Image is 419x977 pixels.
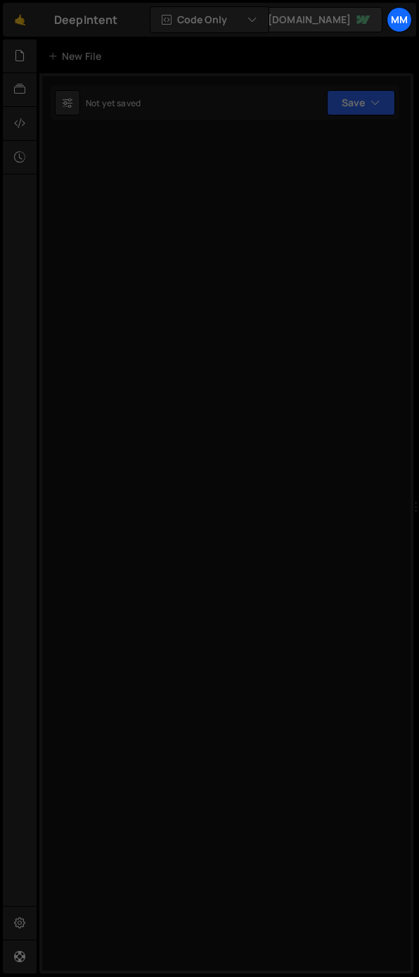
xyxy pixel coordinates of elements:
[387,7,412,32] a: mm
[327,90,395,115] button: Save
[256,7,382,32] a: [DOMAIN_NAME]
[86,97,141,109] div: Not yet saved
[150,7,269,32] button: Code Only
[48,49,107,63] div: New File
[3,3,37,37] a: 🤙
[54,11,118,28] div: DeepIntent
